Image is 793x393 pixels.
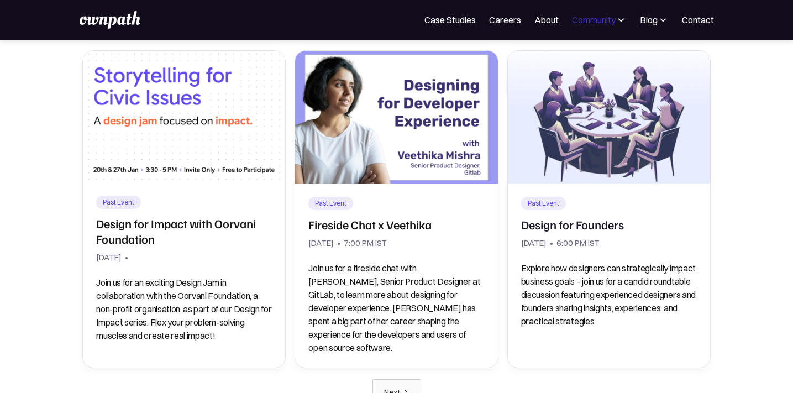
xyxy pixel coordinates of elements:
[572,13,627,27] div: Community
[96,250,122,265] div: [DATE]
[96,276,272,342] p: Join us for an exciting Design Jam in collaboration with the Oorvani Foundation, a non-profit org...
[556,235,600,251] div: 6:00 PM IST
[308,235,334,251] div: [DATE]
[528,199,559,208] div: Past Event
[550,235,553,251] div: •
[640,13,658,27] div: Blog
[572,13,616,27] div: Community
[82,50,286,368] a: Past EventDesign for Impact with Oorvani Foundation[DATE]•Join us for an exciting Design Jam in c...
[103,198,134,207] div: Past Event
[682,13,714,27] a: Contact
[308,217,432,232] h2: Fireside Chat x Veethika
[308,261,484,354] p: Join us for a fireside chat with [PERSON_NAME], Senior Product Designer at GitLab, to learn more ...
[640,13,669,27] div: Blog
[534,13,559,27] a: About
[344,235,387,251] div: 7:00 PM IST
[315,199,346,208] div: Past Event
[424,13,476,27] a: Case Studies
[125,250,128,265] div: •
[521,217,624,232] h2: Design for Founders
[295,50,498,368] a: Past EventFireside Chat x Veethika[DATE]•7:00 PM ISTJoin us for a fireside chat with [PERSON_NAME...
[96,216,272,247] h2: Design for Impact with Oorvani Foundation
[489,13,521,27] a: Careers
[507,50,711,368] a: Past EventDesign for Founders[DATE]•6:00 PM ISTExplore how designers can strategically impact bus...
[521,235,547,251] div: [DATE]
[521,261,697,328] p: Explore how designers can strategically impact business goals – join us for a candid roundtable d...
[337,235,340,251] div: •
